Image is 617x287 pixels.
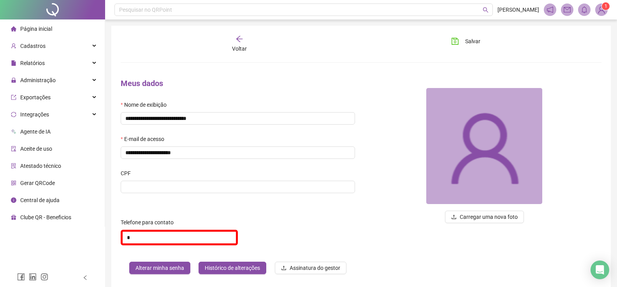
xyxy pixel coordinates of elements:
[232,46,247,52] span: Voltar
[426,88,542,204] img: 89436
[29,273,37,281] span: linkedin
[547,6,554,13] span: notification
[20,214,71,220] span: Clube QR - Beneficios
[11,43,16,49] span: user-add
[121,78,355,89] h4: Meus dados
[236,35,243,43] span: arrow-left
[20,77,56,83] span: Administração
[11,26,16,32] span: home
[445,35,486,48] button: Salvar
[20,60,45,66] span: Relatórios
[581,6,588,13] span: bell
[483,7,489,13] span: search
[129,262,190,274] button: Alterar minha senha
[11,146,16,151] span: audit
[275,262,346,274] button: Assinatura do gestor
[20,197,60,203] span: Central de ajuda
[605,4,607,9] span: 1
[497,5,539,14] span: [PERSON_NAME]
[20,26,52,32] span: Página inicial
[20,94,51,100] span: Exportações
[83,275,88,280] span: left
[460,213,518,221] span: Carregar uma nova foto
[445,211,524,223] button: uploadCarregar uma nova foto
[205,264,260,272] span: Histórico de alterações
[11,180,16,186] span: qrcode
[121,100,172,109] label: Nome de exibição
[591,261,609,279] div: Open Intercom Messenger
[20,163,61,169] span: Atestado técnico
[20,111,49,118] span: Integrações
[135,264,184,272] span: Alterar minha senha
[11,163,16,169] span: solution
[121,135,169,143] label: E-mail de acesso
[596,4,607,16] img: 89436
[465,37,480,46] span: Salvar
[281,265,287,271] span: upload
[564,6,571,13] span: mail
[11,215,16,220] span: gift
[20,129,51,135] span: Agente de IA
[11,77,16,83] span: lock
[11,112,16,117] span: sync
[602,2,610,10] sup: Atualize o seu contato no menu Meus Dados
[199,262,266,274] button: Histórico de alterações
[121,218,179,227] label: Telefone para contato
[11,60,16,66] span: file
[17,273,25,281] span: facebook
[451,37,459,45] span: save
[11,95,16,100] span: export
[20,146,52,152] span: Aceite de uso
[20,180,55,186] span: Gerar QRCode
[121,169,136,178] label: CPF
[40,273,48,281] span: instagram
[451,214,457,220] span: upload
[20,43,46,49] span: Cadastros
[11,197,16,203] span: info-circle
[290,264,340,272] span: Assinatura do gestor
